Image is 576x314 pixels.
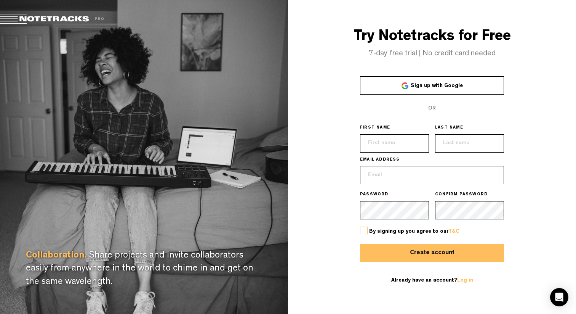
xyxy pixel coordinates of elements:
[360,134,429,153] input: First name
[288,29,576,46] h3: Try Notetracks for Free
[26,251,87,261] span: Collaboration.
[360,157,400,163] span: EMAIL ADDRESS
[26,251,253,287] span: Share projects and invite collaborators easily from anywhere in the world to chime in and get on ...
[360,166,504,184] input: Email
[360,125,390,131] span: FIRST NAME
[411,83,463,89] span: Sign up with Google
[457,278,473,283] a: Log in
[435,134,504,153] input: Last name
[550,288,568,306] div: Open Intercom Messenger
[360,244,504,262] button: Create account
[360,192,389,198] span: PASSWORD
[288,50,576,58] h4: 7-day free trial | No credit card needed
[369,229,459,234] span: By signing up you agree to our
[391,278,473,283] span: Already have an account?
[435,125,463,131] span: LAST NAME
[428,106,436,111] span: OR
[435,192,488,198] span: CONFIRM PASSWORD
[448,229,459,234] a: T&C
